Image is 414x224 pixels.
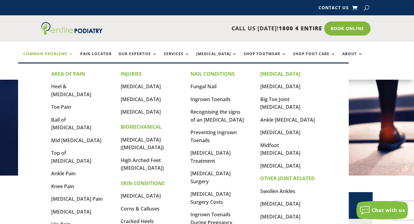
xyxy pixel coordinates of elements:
a: Corns & Calluses [121,205,160,212]
a: Preventing Ingrown Toenails [190,129,237,144]
a: Entire Podiatry [41,30,103,36]
a: [MEDICAL_DATA] [196,52,237,65]
strong: BIOMECHANICAL [121,123,162,130]
a: [MEDICAL_DATA] [121,83,161,90]
a: Fungal Nail [190,83,216,90]
a: [MEDICAL_DATA] [260,213,300,220]
a: Toe Pain [51,104,71,110]
a: About [342,52,363,65]
span: Chat with us [372,207,405,214]
a: High Arched Feet ([MEDICAL_DATA]) [121,157,164,172]
a: [MEDICAL_DATA] Treatment [190,150,231,164]
a: [MEDICAL_DATA] [260,129,300,136]
img: logo (1) [41,22,103,35]
a: Pain Locator [80,52,112,65]
a: Services [164,52,190,65]
a: Ankle Pain [51,170,76,177]
strong: NAIL CONDITIONS [190,70,235,77]
strong: [MEDICAL_DATA] [260,70,300,77]
strong: SKIN CONDITIONS [121,180,165,187]
a: [MEDICAL_DATA] [121,96,161,103]
a: [MEDICAL_DATA] Surgery Costs [190,191,231,205]
a: Our Expertise [119,52,157,65]
a: [MEDICAL_DATA] Surgery [190,170,231,185]
a: Ankle [MEDICAL_DATA] [260,116,315,123]
a: Big Toe Joint [MEDICAL_DATA] [260,96,300,111]
a: Ingrown Toenails [190,96,231,103]
a: Heel & [MEDICAL_DATA] [51,83,91,98]
a: [MEDICAL_DATA] [260,162,300,169]
button: Chat with us [356,201,408,219]
a: [MEDICAL_DATA] [260,83,300,90]
a: Knee Pain [51,183,74,190]
a: [MEDICAL_DATA] [121,108,161,115]
a: Recognising the signs of an [MEDICAL_DATA] [190,108,244,123]
a: [MEDICAL_DATA] ([MEDICAL_DATA]) [121,136,164,151]
strong: OTHER JOINT-RELATED [260,175,315,182]
a: Midfoot [MEDICAL_DATA] [260,142,300,157]
strong: INJURIES [121,70,142,77]
a: Top of [MEDICAL_DATA] [51,150,91,164]
p: CALL US [DATE]! [117,25,322,32]
a: Shop Footwear [244,52,286,65]
a: Ball of [MEDICAL_DATA] [51,116,91,131]
a: [MEDICAL_DATA] [51,208,91,215]
a: [MEDICAL_DATA] Pain [51,196,103,202]
a: Common Problems [23,52,73,65]
a: Mid [MEDICAL_DATA] [51,137,101,144]
a: Shop Foot Care [293,52,336,65]
a: Contact Us [318,6,349,12]
span: 1800 4 ENTIRE [279,25,322,32]
a: Book Online [324,21,371,36]
a: Swollen Ankles [260,188,295,195]
a: [MEDICAL_DATA] [121,192,161,199]
a: [MEDICAL_DATA] [260,200,300,207]
strong: AREA OF PAIN [51,70,85,77]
